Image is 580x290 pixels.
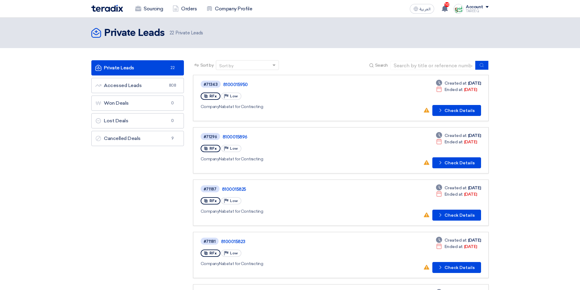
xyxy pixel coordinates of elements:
span: Low [230,94,238,98]
span: العربية [420,7,431,11]
span: 22 [170,30,174,36]
div: TAREEQ [466,9,489,13]
span: Search [375,62,388,68]
span: RFx [209,251,217,255]
span: Created at [445,237,467,243]
span: RFx [209,146,217,151]
img: Screenshot___1727703618088.png [454,4,463,14]
a: Lost Deals0 [91,113,184,128]
a: 8100015896 [223,134,375,140]
span: Ended at [445,86,463,93]
a: Won Deals0 [91,96,184,111]
div: #71343 [204,82,218,86]
div: [DATE] [436,185,481,191]
a: Private Leads22 [91,60,184,75]
a: Accessed Leads808 [91,78,184,93]
span: 22 [169,65,176,71]
div: [DATE] [436,237,481,243]
button: Check Details [432,262,481,273]
div: [DATE] [436,191,477,197]
span: RFx [209,94,217,98]
a: Cancelled Deals9 [91,131,184,146]
a: 8100015825 [222,187,374,192]
span: Ended at [445,243,463,250]
span: Sort by [200,62,214,68]
img: Teradix logo [91,5,123,12]
span: 0 [169,100,176,106]
a: 8100015823 [221,239,373,244]
span: Private Leads [170,30,203,37]
div: Nabatat for Contracting [201,103,377,110]
span: Low [230,251,238,255]
div: Nabatat for Contracting [201,260,374,267]
span: Low [230,146,238,151]
button: Check Details [432,105,481,116]
a: Sourcing [130,2,168,16]
div: [DATE] [436,243,477,250]
input: Search by title or reference number [390,61,476,70]
a: Orders [168,2,202,16]
div: Sort by [219,63,234,69]
button: العربية [410,4,434,14]
span: Created at [445,80,467,86]
span: 10 [445,2,449,7]
div: [DATE] [436,139,477,145]
a: Company Profile [202,2,257,16]
h2: Private Leads [104,27,165,39]
div: [DATE] [436,86,477,93]
span: Created at [445,132,467,139]
div: #71181 [204,239,216,243]
span: 808 [169,82,176,89]
div: #71296 [204,135,217,139]
span: Company [201,261,219,266]
div: [DATE] [436,80,481,86]
button: Check Details [432,210,481,221]
div: Account [466,5,483,10]
span: Ended at [445,139,463,145]
a: 8100015950 [223,82,375,87]
span: Company [201,104,219,109]
div: Nabatat for Contracting [201,156,376,162]
span: Ended at [445,191,463,197]
span: 9 [169,135,176,142]
div: Nabatat for Contracting [201,208,375,215]
div: #71187 [204,187,216,191]
div: [DATE] [436,132,481,139]
span: Low [230,199,238,203]
button: Check Details [432,157,481,168]
span: Company [201,209,219,214]
span: Company [201,156,219,162]
span: Created at [445,185,467,191]
span: RFx [209,199,217,203]
span: 0 [169,118,176,124]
